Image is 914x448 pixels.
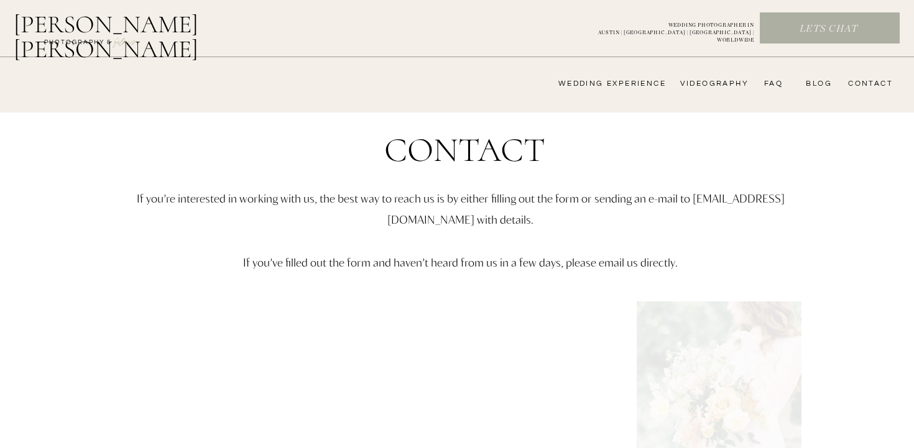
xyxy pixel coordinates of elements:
a: bLog [801,79,832,89]
a: videography [676,79,749,89]
a: WEDDING PHOTOGRAPHER INAUSTIN | [GEOGRAPHIC_DATA] | [GEOGRAPHIC_DATA] | WORLDWIDE [578,22,754,35]
a: wedding experience [541,79,666,89]
h1: Contact [313,133,616,176]
p: If you’re interested in working with us, the best way to reach us is by either filling out the fo... [98,188,823,317]
a: FILMs [102,34,148,48]
p: WEDDING PHOTOGRAPHER IN AUSTIN | [GEOGRAPHIC_DATA] | [GEOGRAPHIC_DATA] | WORLDWIDE [578,22,754,35]
a: FAQ [758,79,783,89]
a: Lets chat [760,22,897,36]
a: photography & [37,38,119,53]
a: [PERSON_NAME] [PERSON_NAME] [14,12,263,42]
a: CONTACT [844,79,893,89]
